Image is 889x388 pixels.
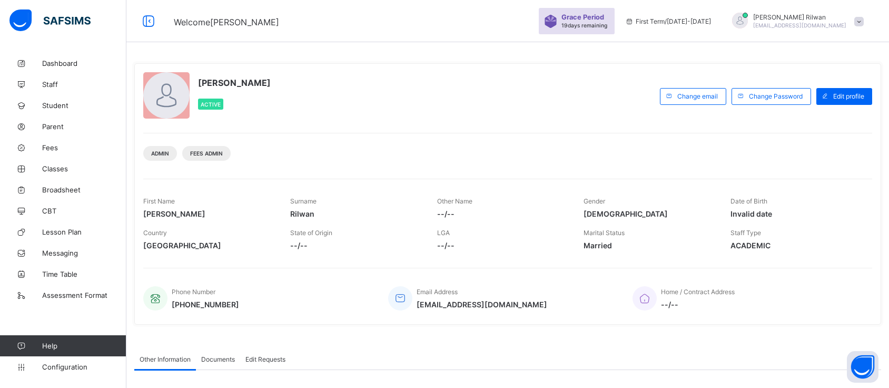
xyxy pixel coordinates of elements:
[42,80,126,89] span: Staff
[42,249,126,257] span: Messaging
[437,197,472,205] span: Other Name
[42,186,126,194] span: Broadsheet
[290,229,332,237] span: State of Origin
[172,288,215,296] span: Phone Number
[245,355,285,363] span: Edit Requests
[437,229,450,237] span: LGA
[143,241,274,250] span: [GEOGRAPHIC_DATA]
[42,228,126,236] span: Lesson Plan
[140,355,191,363] span: Other Information
[584,209,715,218] span: [DEMOGRAPHIC_DATA]
[544,15,557,28] img: sticker-purple.71386a28dfed39d6af7621340158ba97.svg
[143,209,274,218] span: [PERSON_NAME]
[42,59,126,67] span: Dashboard
[437,241,568,250] span: --/--
[201,355,235,363] span: Documents
[730,241,862,250] span: ACADEMIC
[290,209,421,218] span: Rilwan
[584,241,715,250] span: Married
[730,197,767,205] span: Date of Birth
[753,13,846,21] span: [PERSON_NAME] Rilwan
[42,363,126,371] span: Configuration
[661,300,735,309] span: --/--
[174,17,279,27] span: Welcome [PERSON_NAME]
[42,342,126,350] span: Help
[753,22,846,28] span: [EMAIL_ADDRESS][DOMAIN_NAME]
[749,92,803,100] span: Change Password
[143,229,167,237] span: Country
[661,288,735,296] span: Home / Contract Address
[722,13,869,30] div: Aisha HajjaRilwan
[847,351,878,383] button: Open asap
[9,9,91,32] img: safsims
[561,22,607,28] span: 19 days remaining
[151,150,169,157] span: Admin
[201,101,221,108] span: Active
[42,101,126,110] span: Student
[42,122,126,131] span: Parent
[290,241,421,250] span: --/--
[198,77,271,88] span: [PERSON_NAME]
[42,164,126,173] span: Classes
[42,143,126,152] span: Fees
[417,288,458,296] span: Email Address
[625,17,711,25] span: session/term information
[833,92,864,100] span: Edit profile
[437,209,568,218] span: --/--
[290,197,317,205] span: Surname
[42,291,126,299] span: Assessment Format
[584,229,625,237] span: Marital Status
[730,229,761,237] span: Staff Type
[584,197,605,205] span: Gender
[190,150,223,157] span: Fees Admin
[730,209,862,218] span: Invalid date
[561,13,604,21] span: Grace Period
[42,207,126,215] span: CBT
[143,197,175,205] span: First Name
[417,300,547,309] span: [EMAIL_ADDRESS][DOMAIN_NAME]
[172,300,239,309] span: [PHONE_NUMBER]
[677,92,718,100] span: Change email
[42,270,126,278] span: Time Table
